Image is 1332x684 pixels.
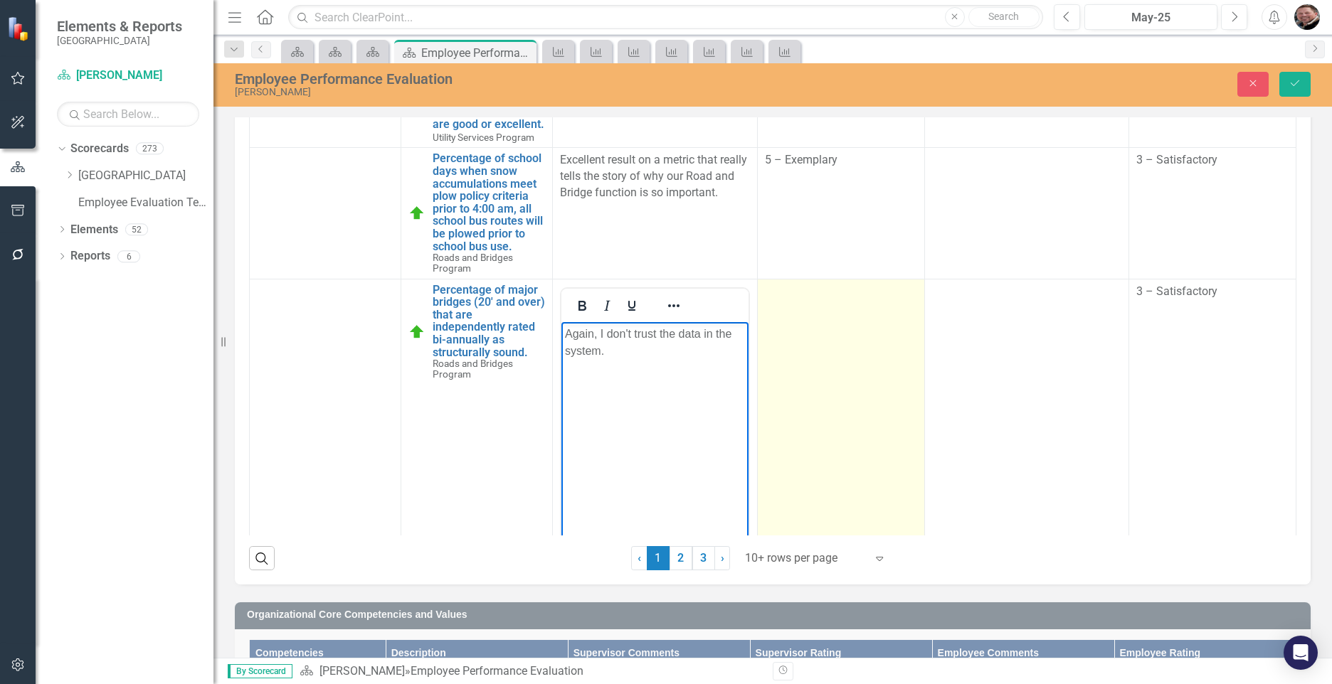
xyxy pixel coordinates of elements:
[288,5,1043,30] input: Search ClearPoint...
[595,296,619,316] button: Italic
[319,664,405,678] a: [PERSON_NAME]
[620,296,644,316] button: Underline
[78,168,213,184] a: [GEOGRAPHIC_DATA]
[433,358,513,380] span: Roads and Bridges Program
[570,296,594,316] button: Bold
[7,16,32,41] img: ClearPoint Strategy
[988,11,1019,22] span: Search
[235,87,837,97] div: [PERSON_NAME]
[1136,284,1217,298] span: 3 – Satisfactory
[433,252,513,274] span: Roads and Bridges Program
[662,296,686,316] button: Reveal or hide additional toolbar items
[228,664,292,678] span: By Scorecard
[1136,153,1217,166] span: 3 – Satisfactory
[300,663,762,680] div: »
[561,322,749,570] iframe: Rich Text Area
[57,35,182,46] small: [GEOGRAPHIC_DATA]
[670,546,692,570] a: 2
[560,152,750,201] p: Excellent result on a metric that really tells the story of why our Road and Bridge function is s...
[1284,636,1318,670] div: Open Intercom Messenger
[136,143,164,155] div: 273
[57,18,182,35] span: Elements & Reports
[117,250,140,262] div: 6
[411,664,583,678] div: Employee Performance Evaluation
[765,153,837,166] span: 5 – Exemplary
[70,141,129,157] a: Scorecards
[235,71,837,87] div: Employee Performance Evaluation
[70,222,118,238] a: Elements
[57,68,199,84] a: [PERSON_NAME]
[433,132,534,143] span: Utility Services Program
[1084,4,1217,30] button: May-25
[638,551,641,565] span: ‹
[70,248,110,264] a: Reports
[721,551,724,565] span: ›
[433,284,545,359] a: Percentage of major bridges (20' and over) that are independently rated bi-annually as structural...
[408,205,425,222] img: On Target
[433,152,545,252] a: Percentage of school days when snow accumulations meet plow policy criteria prior to 4:00 am, all...
[78,195,213,211] a: Employee Evaluation Template
[408,324,425,341] img: On Target
[1089,9,1212,26] div: May-25
[692,546,715,570] a: 3
[125,223,148,235] div: 52
[968,7,1040,27] button: Search
[421,44,533,62] div: Employee Performance Evaluation
[1294,4,1320,30] img: Matthew Birnie
[57,102,199,127] input: Search Below...
[647,546,670,570] span: 1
